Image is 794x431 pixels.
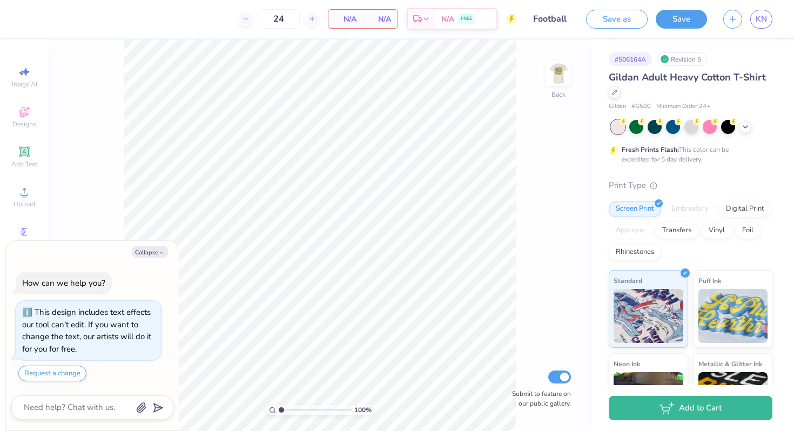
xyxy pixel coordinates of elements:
img: Puff Ink [698,289,768,343]
a: KN [750,10,772,29]
span: Puff Ink [698,275,721,286]
input: Untitled Design [525,8,578,30]
span: Standard [614,275,642,286]
span: N/A [335,14,356,25]
button: Save as [586,10,648,29]
div: Back [551,90,566,99]
div: Embroidery [664,201,716,217]
span: Image AI [12,80,37,89]
img: Neon Ink [614,372,683,426]
span: Minimum Order: 24 + [656,102,710,111]
span: # G500 [631,102,651,111]
div: Screen Print [609,201,661,217]
div: Rhinestones [609,244,661,260]
div: Foil [735,223,761,239]
span: Gildan Adult Heavy Cotton T-Shirt [609,71,766,84]
div: Print Type [609,179,772,192]
div: Digital Print [719,201,771,217]
img: Back [548,63,569,84]
div: Transfers [655,223,698,239]
button: Add to Cart [609,396,772,420]
span: FREE [461,15,472,23]
span: 100 % [354,405,372,415]
button: Collapse [132,246,168,258]
img: Metallic & Glitter Ink [698,372,768,426]
span: Upload [14,200,35,208]
span: Add Text [11,160,37,169]
div: Revision 5 [657,52,707,66]
span: Gildan [609,102,626,111]
button: Save [656,10,707,29]
input: – – [258,9,300,29]
span: Designs [12,120,36,129]
button: Request a change [18,366,86,381]
span: N/A [369,14,391,25]
span: KN [756,13,767,25]
strong: Fresh Prints Flash: [622,145,679,154]
div: This design includes text effects our tool can't edit. If you want to change the text, our artist... [22,307,151,354]
label: Submit to feature on our public gallery. [506,389,571,408]
div: Applique [609,223,652,239]
img: Standard [614,289,683,343]
div: Vinyl [702,223,732,239]
div: # 506164A [609,52,652,66]
span: Neon Ink [614,358,640,369]
div: This color can be expedited for 5 day delivery. [622,145,755,164]
div: How can we help you? [22,278,105,288]
span: Metallic & Glitter Ink [698,358,762,369]
span: N/A [441,14,454,25]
